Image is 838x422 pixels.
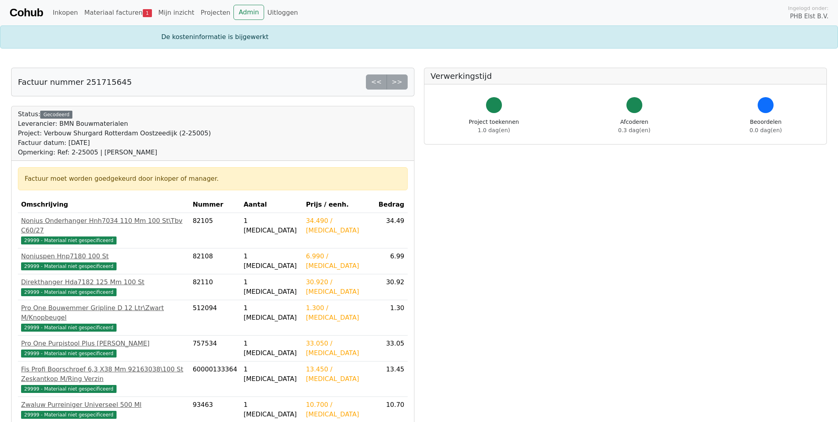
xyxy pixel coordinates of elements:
span: 29999 - Materiaal niet gespecificeerd [21,236,117,244]
div: 6.990 / [MEDICAL_DATA] [306,252,372,271]
div: Project: Verbouw Shurgard Rotterdam Oostzeedijk (2-25005) [18,129,211,138]
span: 29999 - Materiaal niet gespecificeerd [21,385,117,393]
div: Opmerking: Ref: 2-25005 | [PERSON_NAME] [18,148,211,157]
div: 1 [MEDICAL_DATA] [243,303,299,322]
a: Projecten [197,5,233,21]
a: Admin [233,5,264,20]
div: 1 [MEDICAL_DATA] [243,216,299,235]
div: Pro One Purpistool Plus [PERSON_NAME] [21,339,186,348]
h5: Verwerkingstijd [431,71,821,81]
div: Factuur datum: [DATE] [18,138,211,148]
div: 1 [MEDICAL_DATA] [243,339,299,358]
a: Mijn inzicht [155,5,198,21]
div: 1 [MEDICAL_DATA] [243,400,299,419]
span: 29999 - Materiaal niet gespecificeerd [21,288,117,296]
td: 757534 [189,336,240,361]
td: 82110 [189,274,240,300]
span: PHB Elst B.V. [790,12,828,21]
td: 82108 [189,248,240,274]
div: Nonius Onderhanger Hnh7034 110 Mm 100 St\Tbv C60/27 [21,216,186,235]
div: 1 [MEDICAL_DATA] [243,277,299,297]
div: 33.050 / [MEDICAL_DATA] [306,339,372,358]
div: Afcoderen [618,118,650,135]
a: Direkthanger Hda7182 125 Mm 100 St29999 - Materiaal niet gespecificeerd [21,277,186,297]
th: Prijs / eenh. [303,197,375,213]
div: Direkthanger Hda7182 125 Mm 100 St [21,277,186,287]
div: Noniuspen Hnp7180 100 St [21,252,186,261]
th: Omschrijving [18,197,189,213]
a: Cohub [10,3,43,22]
div: 10.700 / [MEDICAL_DATA] [306,400,372,419]
td: 6.99 [375,248,408,274]
td: 33.05 [375,336,408,361]
a: Materiaal facturen1 [81,5,155,21]
div: Gecodeerd [40,111,72,119]
div: Factuur moet worden goedgekeurd door inkoper of manager. [25,174,401,184]
h5: Factuur nummer 251715645 [18,77,132,87]
td: 512094 [189,300,240,336]
div: Fis Profi Boorschroef 6,3 X38 Mm 92163038\100 St Zeskantkop M/Ring Verzin [21,365,186,384]
a: Noniuspen Hnp7180 100 St29999 - Materiaal niet gespecificeerd [21,252,186,271]
a: Pro One Purpistool Plus [PERSON_NAME]29999 - Materiaal niet gespecificeerd [21,339,186,358]
span: 29999 - Materiaal niet gespecificeerd [21,324,117,332]
span: 1.0 dag(en) [478,127,510,133]
div: Status: [18,109,211,157]
div: De kosteninformatie is bijgewerkt [157,32,682,42]
span: Ingelogd onder: [788,4,828,12]
span: 29999 - Materiaal niet gespecificeerd [21,262,117,270]
div: Zwaluw Purreiniger Universeel 500 Ml [21,400,186,410]
span: 0.0 dag(en) [750,127,782,133]
div: Project toekennen [469,118,519,135]
div: Pro One Bouwemmer Gripline D 12 Ltr\Zwart M/Knopbeugel [21,303,186,322]
a: Nonius Onderhanger Hnh7034 110 Mm 100 St\Tbv C60/2729999 - Materiaal niet gespecificeerd [21,216,186,245]
div: 1 [MEDICAL_DATA] [243,252,299,271]
td: 13.45 [375,361,408,397]
th: Nummer [189,197,240,213]
td: 34.49 [375,213,408,248]
a: Fis Profi Boorschroef 6,3 X38 Mm 92163038\100 St Zeskantkop M/Ring Verzin29999 - Materiaal niet g... [21,365,186,393]
div: Leverancier: BMN Bouwmaterialen [18,119,211,129]
span: 29999 - Materiaal niet gespecificeerd [21,411,117,419]
th: Aantal [240,197,303,213]
a: Inkopen [49,5,81,21]
span: 0.3 dag(en) [618,127,650,133]
td: 60000133364 [189,361,240,397]
div: 1.300 / [MEDICAL_DATA] [306,303,372,322]
a: Zwaluw Purreiniger Universeel 500 Ml29999 - Materiaal niet gespecificeerd [21,400,186,419]
th: Bedrag [375,197,408,213]
div: 1 [MEDICAL_DATA] [243,365,299,384]
div: 34.490 / [MEDICAL_DATA] [306,216,372,235]
td: 1.30 [375,300,408,336]
span: 29999 - Materiaal niet gespecificeerd [21,350,117,358]
div: 30.920 / [MEDICAL_DATA] [306,277,372,297]
td: 30.92 [375,274,408,300]
div: 13.450 / [MEDICAL_DATA] [306,365,372,384]
a: Uitloggen [264,5,301,21]
a: Pro One Bouwemmer Gripline D 12 Ltr\Zwart M/Knopbeugel29999 - Materiaal niet gespecificeerd [21,303,186,332]
span: 1 [143,9,152,17]
td: 82105 [189,213,240,248]
div: Beoordelen [750,118,782,135]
